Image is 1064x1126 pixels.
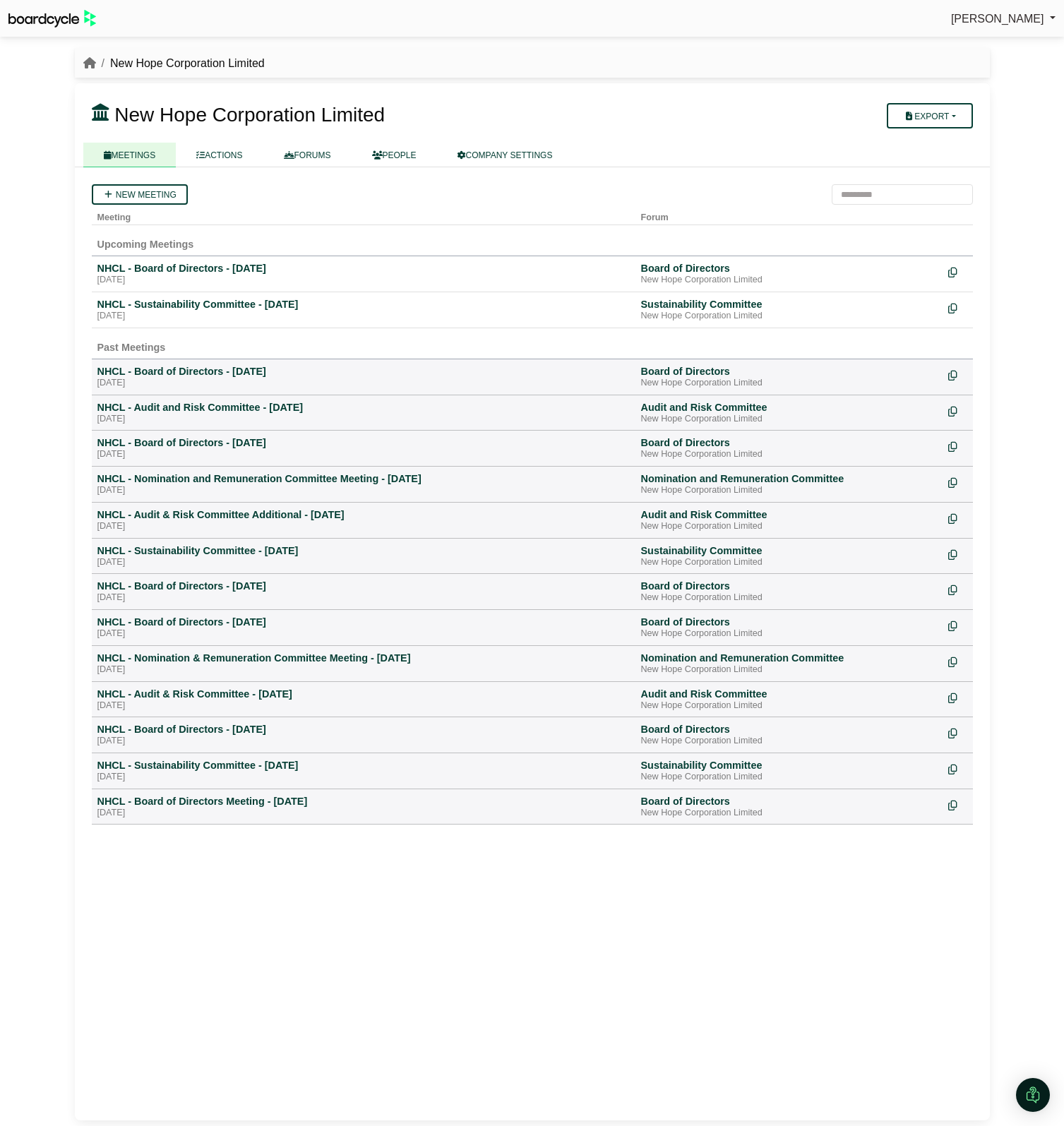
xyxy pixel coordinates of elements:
[641,628,937,640] div: New Hope Corporation Limited
[951,10,1056,28] a: [PERSON_NAME]
[635,205,943,225] th: Forum
[641,688,937,712] a: Audit and Risk Committee New Hope Corporation Limited
[641,592,937,604] div: New Hope Corporation Limited
[641,723,937,747] a: Board of Directors New Hope Corporation Limited
[948,759,967,778] div: Make a copy
[641,664,937,676] div: New Hope Corporation Limited
[97,616,630,628] div: NHCL - Board of Directors - [DATE]
[641,688,937,700] div: Audit and Risk Committee
[641,508,937,532] a: Audit and Risk Committee New Hope Corporation Limited
[641,298,937,322] a: Sustainability Committee New Hope Corporation Limited
[948,436,967,455] div: Make a copy
[948,688,967,707] div: Make a copy
[97,688,630,700] div: NHCL - Audit & Risk Committee - [DATE]
[97,544,630,557] div: NHCL - Sustainability Committee - [DATE]
[887,103,972,128] button: Export
[948,298,967,317] div: Make a copy
[97,414,630,425] div: [DATE]
[641,652,937,664] div: Nomination and Remuneration Committee
[641,616,937,628] div: Board of Directors
[641,652,937,676] a: Nomination and Remuneration Committee New Hope Corporation Limited
[97,401,630,414] div: NHCL - Audit and Risk Committee - [DATE]
[437,143,573,167] a: COMPANY SETTINGS
[97,723,630,747] a: NHCL - Board of Directors - [DATE] [DATE]
[641,521,937,532] div: New Hope Corporation Limited
[641,298,937,311] div: Sustainability Committee
[97,700,630,712] div: [DATE]
[97,616,630,640] a: NHCL - Board of Directors - [DATE] [DATE]
[97,652,630,664] div: NHCL - Nomination & Remuneration Committee Meeting - [DATE]
[83,54,265,73] nav: breadcrumb
[641,759,937,772] div: Sustainability Committee
[97,275,630,286] div: [DATE]
[97,521,630,532] div: [DATE]
[641,262,937,275] div: Board of Directors
[97,652,630,676] a: NHCL - Nomination & Remuneration Committee Meeting - [DATE] [DATE]
[96,54,265,73] li: New Hope Corporation Limited
[641,736,937,747] div: New Hope Corporation Limited
[97,628,630,640] div: [DATE]
[641,401,937,414] div: Audit and Risk Committee
[97,485,630,496] div: [DATE]
[641,275,937,286] div: New Hope Corporation Limited
[97,759,630,783] a: NHCL - Sustainability Committee - [DATE] [DATE]
[97,298,630,311] div: NHCL - Sustainability Committee - [DATE]
[97,262,630,286] a: NHCL - Board of Directors - [DATE] [DATE]
[951,13,1044,25] span: [PERSON_NAME]
[97,298,630,322] a: NHCL - Sustainability Committee - [DATE] [DATE]
[97,664,630,676] div: [DATE]
[948,401,967,420] div: Make a copy
[1016,1078,1050,1112] div: Open Intercom Messenger
[641,700,937,712] div: New Hope Corporation Limited
[97,472,630,485] div: NHCL - Nomination and Remuneration Committee Meeting - [DATE]
[97,508,630,532] a: NHCL - Audit & Risk Committee Additional - [DATE] [DATE]
[97,772,630,783] div: [DATE]
[641,759,937,783] a: Sustainability Committee New Hope Corporation Limited
[948,544,967,563] div: Make a copy
[97,580,630,592] div: NHCL - Board of Directors - [DATE]
[97,239,194,250] span: Upcoming Meetings
[92,205,635,225] th: Meeting
[97,262,630,275] div: NHCL - Board of Directors - [DATE]
[97,311,630,322] div: [DATE]
[641,365,937,389] a: Board of Directors New Hope Corporation Limited
[8,10,96,28] img: BoardcycleBlackGreen-aaafeed430059cb809a45853b8cf6d952af9d84e6e89e1f1685b34bfd5cb7d64.svg
[641,262,937,286] a: Board of Directors New Hope Corporation Limited
[641,311,937,322] div: New Hope Corporation Limited
[97,472,630,496] a: NHCL - Nomination and Remuneration Committee Meeting - [DATE] [DATE]
[641,544,937,568] a: Sustainability Committee New Hope Corporation Limited
[97,580,630,604] a: NHCL - Board of Directors - [DATE] [DATE]
[97,342,166,353] span: Past Meetings
[97,557,630,568] div: [DATE]
[641,485,937,496] div: New Hope Corporation Limited
[97,795,630,819] a: NHCL - Board of Directors Meeting - [DATE] [DATE]
[641,557,937,568] div: New Hope Corporation Limited
[97,401,630,425] a: NHCL - Audit and Risk Committee - [DATE] [DATE]
[641,772,937,783] div: New Hope Corporation Limited
[948,616,967,635] div: Make a copy
[97,378,630,389] div: [DATE]
[948,365,967,384] div: Make a copy
[83,143,177,167] a: MEETINGS
[352,143,437,167] a: PEOPLE
[641,365,937,378] div: Board of Directors
[263,143,352,167] a: FORUMS
[97,795,630,808] div: NHCL - Board of Directors Meeting - [DATE]
[948,795,967,814] div: Make a copy
[641,795,937,819] a: Board of Directors New Hope Corporation Limited
[641,616,937,640] a: Board of Directors New Hope Corporation Limited
[97,592,630,604] div: [DATE]
[641,449,937,460] div: New Hope Corporation Limited
[948,508,967,527] div: Make a copy
[641,472,937,485] div: Nomination and Remuneration Committee
[641,580,937,604] a: Board of Directors New Hope Corporation Limited
[97,365,630,378] div: NHCL - Board of Directors - [DATE]
[641,544,937,557] div: Sustainability Committee
[641,378,937,389] div: New Hope Corporation Limited
[948,580,967,599] div: Make a copy
[97,508,630,521] div: NHCL - Audit & Risk Committee Additional - [DATE]
[97,688,630,712] a: NHCL - Audit & Risk Committee - [DATE] [DATE]
[97,808,630,819] div: [DATE]
[641,436,937,449] div: Board of Directors
[948,262,967,281] div: Make a copy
